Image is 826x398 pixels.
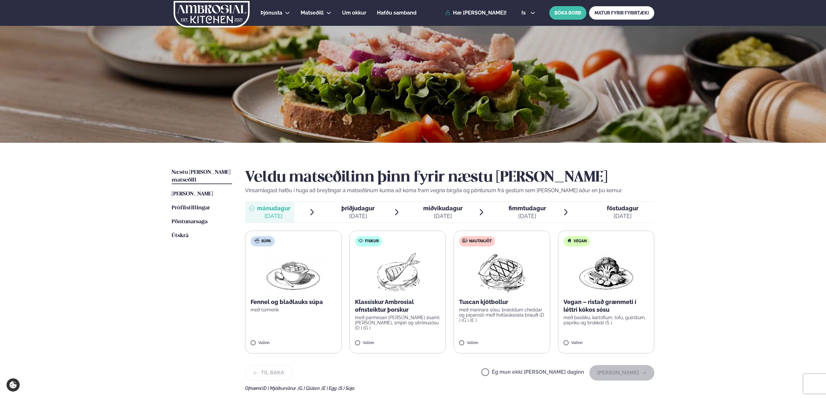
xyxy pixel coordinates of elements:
[369,252,426,293] img: Fish.png
[509,205,546,212] span: fimmtudagur
[462,238,467,243] img: beef.svg
[172,204,210,212] a: Prófílstillingar
[342,9,366,17] a: Um okkur
[261,10,282,16] span: Þjónusta
[172,169,232,184] a: Næstu [PERSON_NAME] matseðill
[358,238,363,243] img: fish.svg
[423,212,463,220] div: [DATE]
[459,307,545,323] p: með marinara sósu, bræddum cheddar og piparosti með hvítlauksosta brauði (D ) (G ) (E )
[261,239,271,244] span: Súpa
[355,315,441,330] p: með parmesan [PERSON_NAME] ásamt [PERSON_NAME], smjöri og sítrónusósu (D ) (G )
[301,9,324,17] a: Matseðill
[262,386,298,391] span: (D ) Mjólkurvörur ,
[245,169,654,187] h2: Veldu matseðilinn þinn fyrir næstu [PERSON_NAME]
[567,238,572,243] img: Vegan.svg
[172,218,208,226] a: Pöntunarsaga
[563,298,649,314] p: Vegan – ristað grænmeti í léttri kókos sósu
[265,252,322,293] img: Soup.png
[251,307,336,312] p: með túrmerik
[245,386,654,391] div: Ofnæmi:
[172,191,213,197] span: [PERSON_NAME]
[251,298,336,306] p: Fennel og blaðlauks súpa
[445,10,507,16] a: Hæ [PERSON_NAME]!
[516,10,541,16] button: is
[342,10,366,16] span: Um okkur
[301,10,324,16] span: Matseðill
[261,9,282,17] a: Þjónusta
[473,252,531,293] img: Beef-Meat.png
[377,9,416,17] a: Hafðu samband
[423,205,463,212] span: miðvikudagur
[574,239,587,244] span: Vegan
[172,170,231,183] span: Næstu [PERSON_NAME] matseðill
[172,233,188,238] span: Útskrá
[549,6,586,20] button: BÓKA BORÐ
[257,212,290,220] div: [DATE]
[607,212,638,220] div: [DATE]
[521,10,528,16] span: is
[589,6,654,20] a: MATUR FYRIR FYRIRTÆKI
[578,252,635,293] img: Vegan.png
[245,365,292,381] button: Til baka
[172,205,210,211] span: Prófílstillingar
[459,298,545,306] p: Tuscan kjötbollur
[245,187,654,194] p: Vinsamlegast hafðu í huga að breytingar á matseðlinum kunna að koma fram vegna birgða og pöntunum...
[6,378,20,392] a: Cookie settings
[469,239,492,244] span: Nautakjöt
[365,239,379,244] span: Fiskur
[254,238,260,243] img: soup.svg
[589,365,654,381] button: [PERSON_NAME]
[607,205,638,212] span: föstudagur
[563,315,649,325] p: með basilíku, kartöflum, tofu, gulrótum, papriku og brokkolí (S )
[257,205,290,212] span: mánudagur
[509,212,546,220] div: [DATE]
[172,190,213,198] a: [PERSON_NAME]
[341,205,375,212] span: þriðjudagur
[322,386,338,391] span: (E ) Egg ,
[377,10,416,16] span: Hafðu samband
[355,298,441,314] p: Klassískur Ambrosial ofnsteiktur þorskur
[172,232,188,240] a: Útskrá
[172,219,208,225] span: Pöntunarsaga
[173,1,250,27] img: logo
[338,386,355,391] span: (S ) Soja
[341,212,375,220] div: [DATE]
[298,386,322,391] span: (G ) Glúten ,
